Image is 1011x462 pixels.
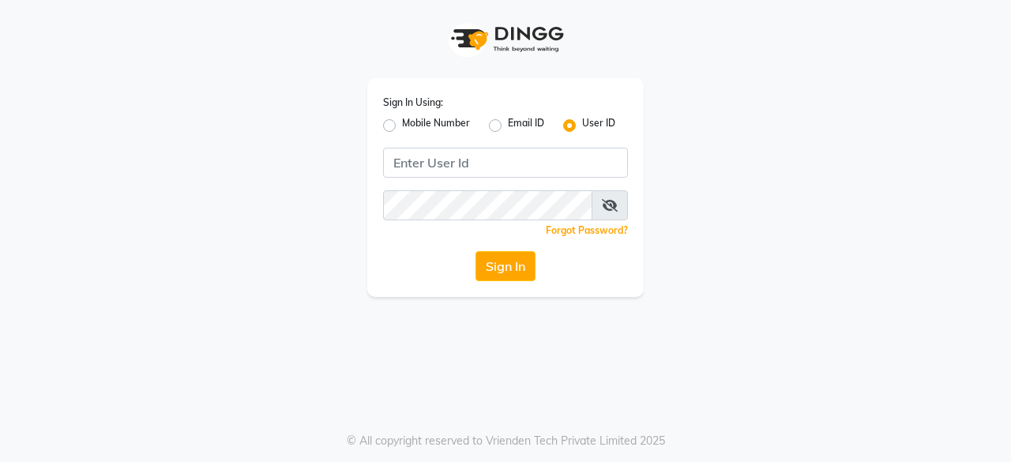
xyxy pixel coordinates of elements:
[582,116,615,135] label: User ID
[475,251,536,281] button: Sign In
[383,96,443,110] label: Sign In Using:
[442,16,569,62] img: logo1.svg
[508,116,544,135] label: Email ID
[383,148,628,178] input: Username
[383,190,592,220] input: Username
[546,224,628,236] a: Forgot Password?
[402,116,470,135] label: Mobile Number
